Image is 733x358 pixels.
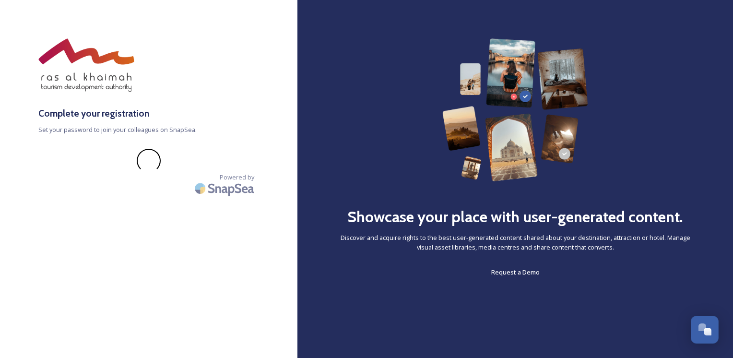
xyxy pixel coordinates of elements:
[691,316,719,344] button: Open Chat
[220,173,254,182] span: Powered by
[491,266,540,278] a: Request a Demo
[38,125,259,134] span: Set your password to join your colleagues on SnapSea.
[491,268,540,276] span: Request a Demo
[38,107,259,120] h3: Complete your registration
[347,205,683,228] h2: Showcase your place with user-generated content.
[38,38,134,92] img: raktda_eng_new-stacked-logo_rgb.png
[336,233,695,251] span: Discover and acquire rights to the best user-generated content shared about your destination, att...
[442,38,588,181] img: 63b42ca75bacad526042e722_Group%20154-p-800.png
[192,177,259,200] img: SnapSea Logo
